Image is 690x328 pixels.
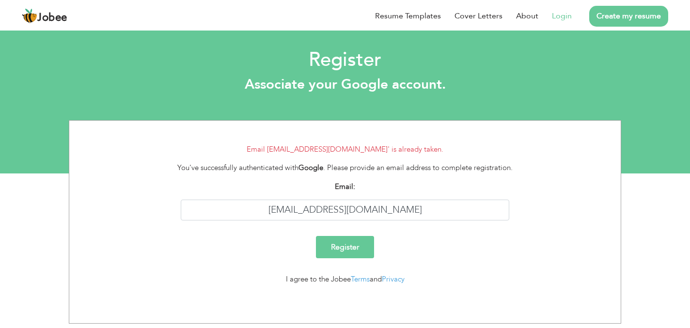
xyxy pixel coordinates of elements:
[166,274,524,285] div: I agree to the Jobee and
[22,8,67,24] a: Jobee
[516,10,538,22] a: About
[181,200,510,220] input: Enter your email address
[77,144,613,155] li: Email [EMAIL_ADDRESS][DOMAIN_NAME]' is already taken.
[375,10,441,22] a: Resume Templates
[316,236,374,258] input: Register
[351,274,370,284] a: Terms
[589,6,668,27] a: Create my resume
[552,10,572,22] a: Login
[335,182,355,191] strong: Email:
[7,47,683,73] h2: Register
[7,77,683,93] h3: Associate your Google account.
[455,10,502,22] a: Cover Letters
[298,163,323,172] strong: Google
[37,13,67,23] span: Jobee
[382,274,405,284] a: Privacy
[22,8,37,24] img: jobee.io
[166,162,524,173] div: You've successfully authenticated with . Please provide an email address to complete registration.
